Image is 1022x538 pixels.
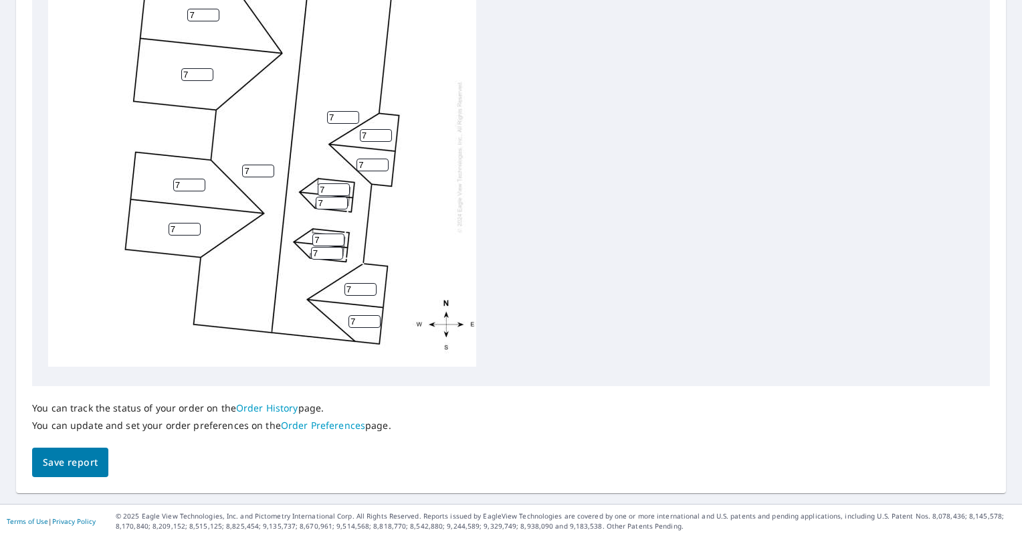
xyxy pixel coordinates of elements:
[7,517,96,525] p: |
[32,402,391,414] p: You can track the status of your order on the page.
[43,454,98,471] span: Save report
[32,448,108,478] button: Save report
[52,517,96,526] a: Privacy Policy
[236,401,298,414] a: Order History
[281,419,365,432] a: Order Preferences
[7,517,48,526] a: Terms of Use
[32,420,391,432] p: You can update and set your order preferences on the page.
[116,511,1015,531] p: © 2025 Eagle View Technologies, Inc. and Pictometry International Corp. All Rights Reserved. Repo...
